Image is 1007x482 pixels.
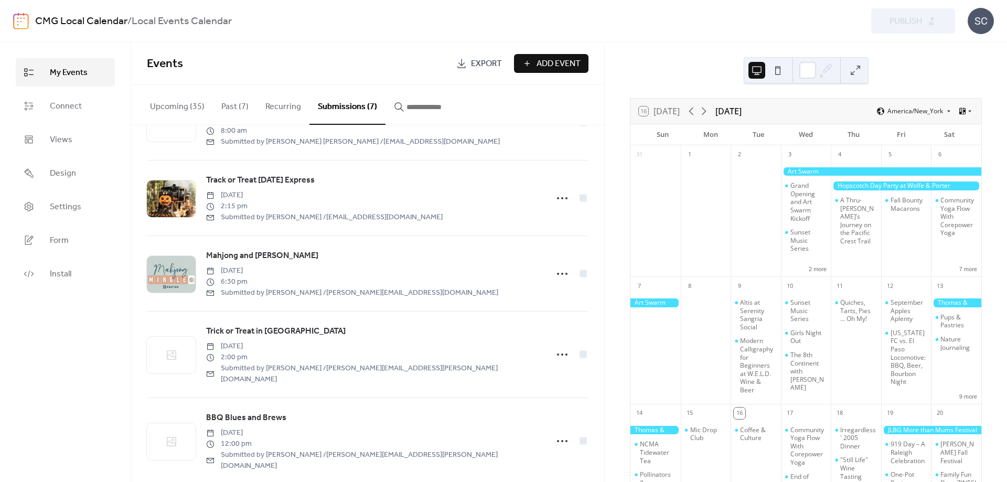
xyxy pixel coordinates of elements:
div: [PERSON_NAME] Fall Festival [940,440,977,465]
div: Sunset Music Series [781,298,831,323]
div: Mic Drop Club [681,426,731,442]
span: Connect [50,100,82,113]
div: September Apples Aplenty [891,298,927,323]
div: Nature Journaling [940,335,977,351]
div: Mon [687,124,734,145]
div: Community Yoga Flow With Corepower Yoga [781,426,831,467]
div: 7 [634,280,645,292]
div: Art Swarm [781,167,981,176]
span: [DATE] [206,341,541,352]
div: Art Swarm [630,298,681,307]
button: 2 more [805,264,831,273]
button: 7 more [955,264,981,273]
div: Fall Bounty Macarons [881,196,931,212]
div: 18 [834,408,845,419]
span: 8:00 am [206,125,500,136]
div: Pups & Pastries [940,313,977,329]
div: Girls Night Out [781,329,831,345]
div: Quiches, Tarts, Pies ... Oh My! [840,298,877,323]
div: 13 [934,280,946,292]
div: Grand Opening and Art Swarm Kickoff [790,181,827,222]
div: Coffee & Culture [731,426,781,442]
b: Local Events Calendar [132,12,232,31]
div: Community Yoga Flow With Corepower Yoga [931,196,981,237]
div: A Thru-Hiker’s Journey on the Pacific Crest Trail [831,196,881,245]
button: Add Event [514,54,588,73]
button: Submissions (7) [309,85,385,125]
button: 9 more [955,391,981,400]
div: The 8th Continent with [PERSON_NAME] [790,351,827,392]
a: Track or Treat [DATE] Express [206,174,315,187]
a: Connect [16,92,115,120]
div: 1 [684,149,695,160]
div: Fri [877,124,925,145]
div: 16 [734,408,745,419]
div: Sunset Music Series [790,298,827,323]
div: Mic Drop Club [690,426,727,442]
a: Install [16,260,115,288]
div: Tue [734,124,782,145]
div: 4 [834,149,845,160]
div: The 8th Continent with Dr. Meg Lowman [781,351,831,392]
div: Irregardless' 2005 Dinner [840,426,877,451]
div: NCMA Tidewater Tea [640,440,677,465]
div: Cary Farmers Fall Festival [931,440,981,465]
div: 15 [684,408,695,419]
div: Quiches, Tarts, Pies ... Oh My! [831,298,881,323]
div: Thu [830,124,877,145]
div: 5 [884,149,896,160]
div: Nature Journaling [931,335,981,351]
a: Views [16,125,115,154]
div: Sat [925,124,973,145]
span: Mahjong and [PERSON_NAME] [206,250,318,262]
span: [DATE] [206,427,541,438]
div: Grand Opening and Art Swarm Kickoff [781,181,831,222]
b: / [127,12,132,31]
div: 3 [784,149,796,160]
div: 31 [634,149,645,160]
div: 19 [884,408,896,419]
a: My Events [16,58,115,87]
div: 14 [634,408,645,419]
span: [DATE] [206,190,443,201]
div: Girls Night Out [790,329,827,345]
div: NCMA Tidewater Tea [630,440,681,465]
div: Wed [782,124,830,145]
div: [DATE] [715,105,742,117]
div: Modern Calligraphy for Beginners at W.E.L.D. Wine & Beer [731,337,781,394]
img: logo [13,13,29,29]
div: 12 [884,280,896,292]
span: Submitted by [PERSON_NAME] / [PERSON_NAME][EMAIL_ADDRESS][PERSON_NAME][DOMAIN_NAME] [206,363,541,385]
div: Hopscotch Day Party at Wolfe & Porter [831,181,981,190]
div: 9 [734,280,745,292]
button: Recurring [257,85,309,124]
div: "Still Life" Wine Tasting [840,456,877,480]
button: Past (7) [213,85,257,124]
div: Community Yoga Flow With Corepower Yoga [790,426,827,467]
a: Trick or Treat in [GEOGRAPHIC_DATA] [206,325,346,338]
div: 919 Day – A Raleigh Celebration [891,440,927,465]
a: BBQ Blues and Brews [206,411,286,425]
span: Settings [50,201,81,213]
span: Views [50,134,72,146]
span: [DATE] [206,265,498,276]
span: 12:00 pm [206,438,541,449]
button: Upcoming (35) [142,85,213,124]
a: Settings [16,192,115,221]
a: CMG Local Calendar [35,12,127,31]
div: Sun [639,124,687,145]
span: Events [147,52,183,76]
div: Community Yoga Flow With Corepower Yoga [940,196,977,237]
span: Install [50,268,71,281]
span: Export [471,58,502,70]
span: America/New_York [887,108,943,114]
div: Altis at Serenity Sangria Social [731,298,781,331]
div: Thomas & Friends in the Garden at New Hope Valley Railway [630,426,681,435]
div: 8 [684,280,695,292]
span: 2:00 pm [206,352,541,363]
div: 20 [934,408,946,419]
div: [US_STATE] FC vs. El Paso Locomotive: BBQ, Beer, Bourbon Night [891,329,927,386]
a: Design [16,159,115,187]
